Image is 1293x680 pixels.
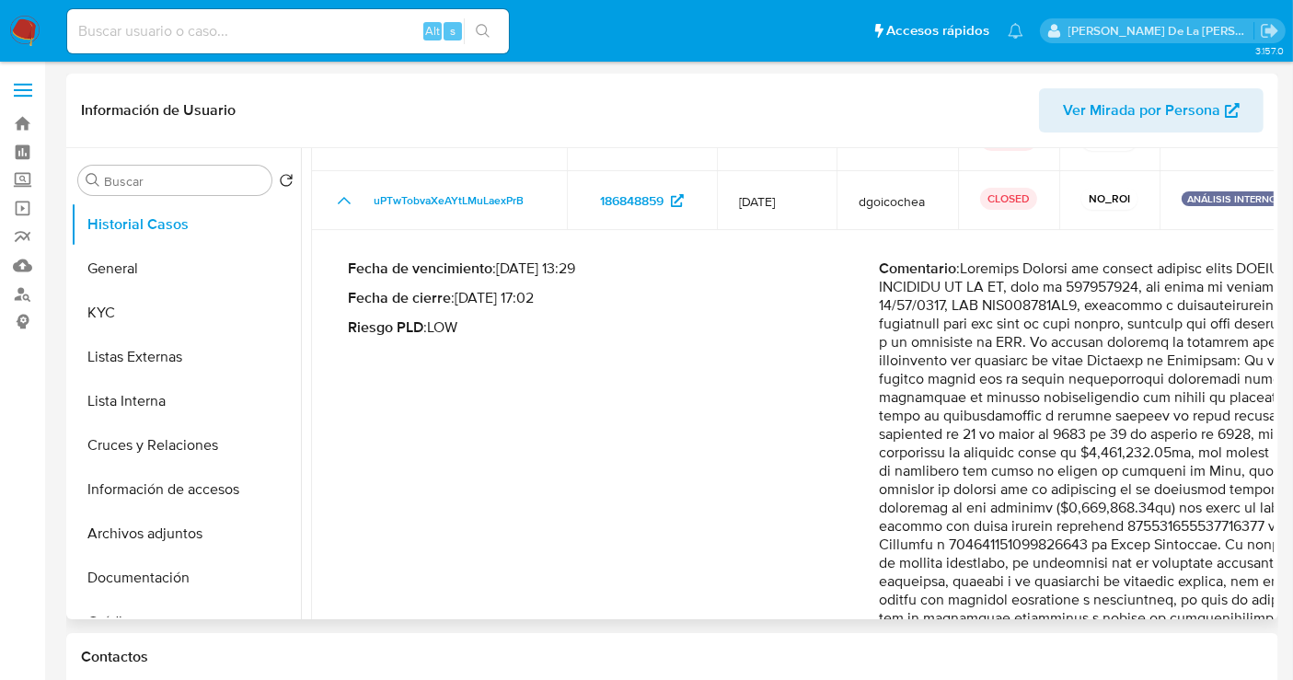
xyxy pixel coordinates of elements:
button: Archivos adjuntos [71,512,301,556]
span: Accesos rápidos [886,21,989,40]
button: Créditos [71,600,301,644]
button: Buscar [86,173,100,188]
p: javier.gutierrez@mercadolibre.com.mx [1068,22,1254,40]
button: Ver Mirada por Persona [1039,88,1264,133]
span: Ver Mirada por Persona [1063,88,1220,133]
h1: Información de Usuario [81,101,236,120]
button: search-icon [464,18,502,44]
input: Buscar [104,173,264,190]
button: Información de accesos [71,467,301,512]
input: Buscar usuario o caso... [67,19,509,43]
button: Cruces y Relaciones [71,423,301,467]
button: Documentación [71,556,301,600]
span: Alt [425,22,440,40]
button: Lista Interna [71,379,301,423]
a: Salir [1260,21,1279,40]
a: Notificaciones [1008,23,1023,39]
span: s [450,22,456,40]
button: Listas Externas [71,335,301,379]
button: KYC [71,291,301,335]
button: General [71,247,301,291]
button: Historial Casos [71,202,301,247]
button: Volver al orden por defecto [279,173,294,193]
h1: Contactos [81,648,1264,666]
